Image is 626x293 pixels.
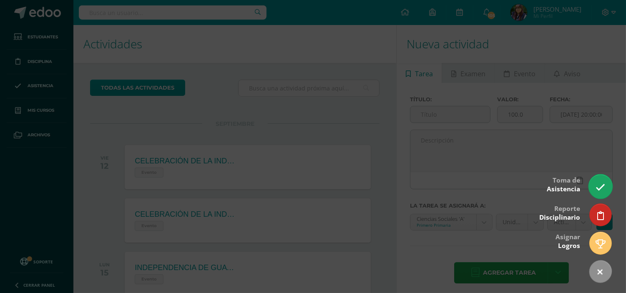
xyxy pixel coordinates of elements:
div: Reporte [539,199,580,226]
div: Toma de [547,170,580,198]
span: Asistencia [547,185,580,193]
div: Asignar [556,227,580,254]
span: Disciplinario [539,213,580,222]
span: Logros [558,241,580,250]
